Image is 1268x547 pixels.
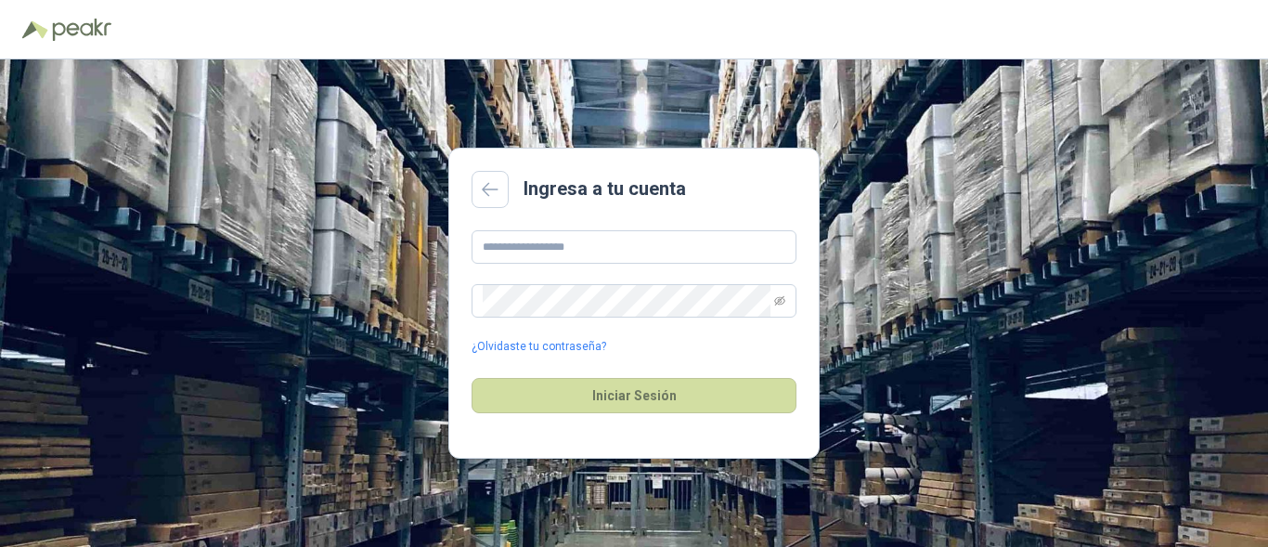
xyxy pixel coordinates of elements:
button: Iniciar Sesión [472,378,796,413]
span: eye-invisible [774,295,785,306]
a: ¿Olvidaste tu contraseña? [472,338,606,356]
img: Peakr [52,19,111,41]
h2: Ingresa a tu cuenta [524,175,686,203]
img: Logo [22,20,48,39]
